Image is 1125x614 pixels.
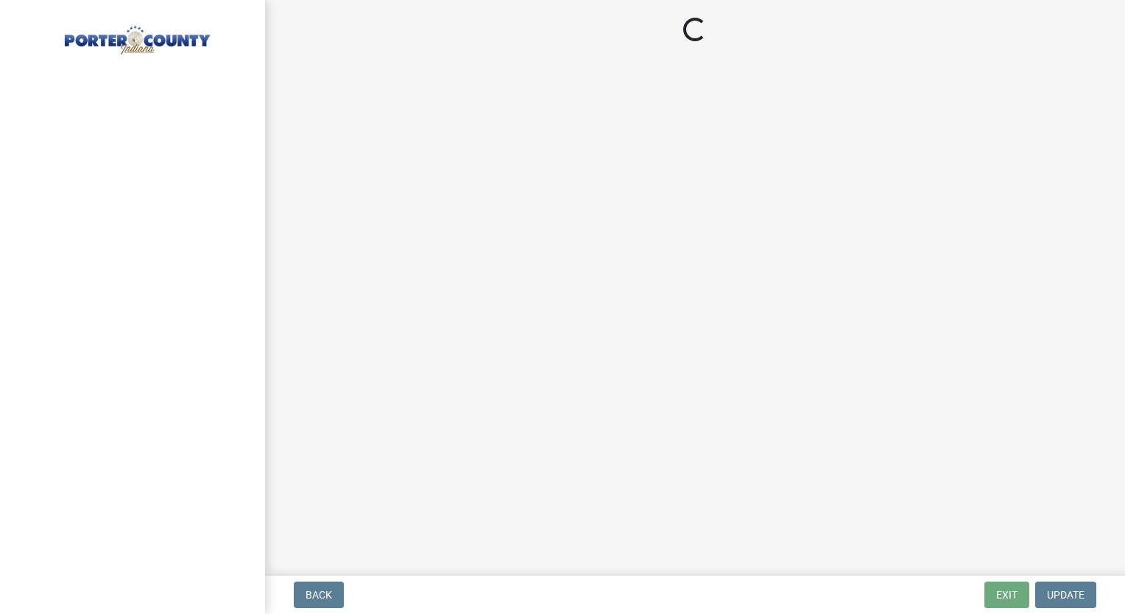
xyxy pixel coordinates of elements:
[1035,582,1096,608] button: Update
[984,582,1029,608] button: Exit
[294,582,344,608] button: Back
[29,15,241,57] img: Porter County, Indiana
[306,589,332,601] span: Back
[1047,589,1085,601] span: Update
